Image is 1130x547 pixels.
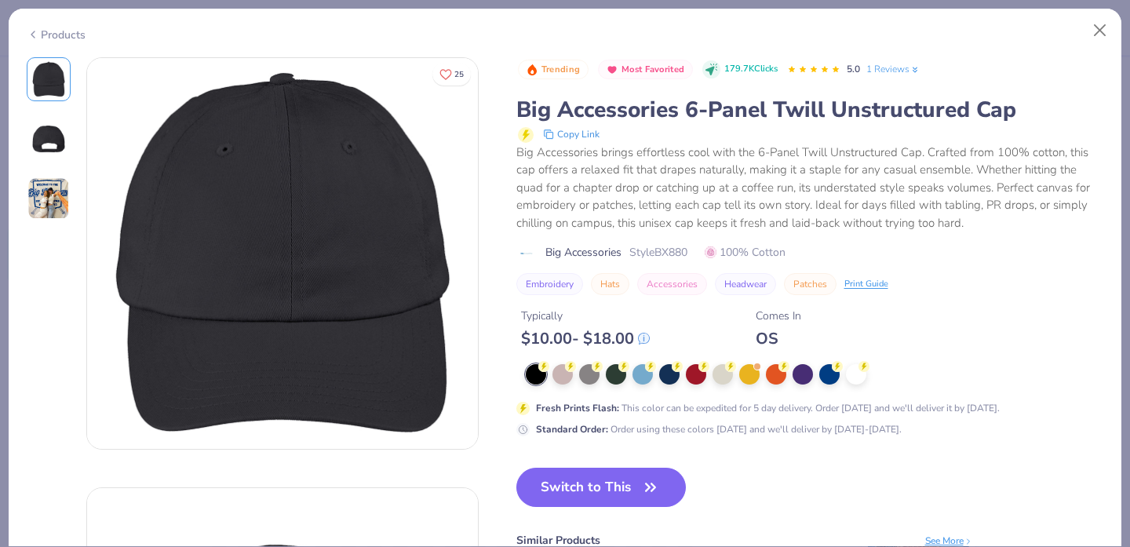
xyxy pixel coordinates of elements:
[629,244,687,261] span: Style BX880
[536,422,902,436] div: Order using these colors [DATE] and we'll deliver by [DATE]-[DATE].
[847,63,860,75] span: 5.0
[27,177,70,220] img: User generated content
[30,60,67,98] img: Front
[536,402,619,414] strong: Fresh Prints Flash :
[538,125,604,144] button: copy to clipboard
[516,273,583,295] button: Embroidery
[621,65,684,74] span: Most Favorited
[756,308,801,324] div: Comes In
[784,273,837,295] button: Patches
[536,423,608,436] strong: Standard Order :
[724,63,778,76] span: 179.7K Clicks
[454,71,464,78] span: 25
[516,247,538,260] img: brand logo
[545,244,621,261] span: Big Accessories
[526,64,538,76] img: Trending sort
[516,144,1104,232] div: Big Accessories brings effortless cool with the 6-Panel Twill Unstructured Cap. Crafted from 100%...
[87,58,478,449] img: Front
[518,60,589,80] button: Badge Button
[598,60,693,80] button: Badge Button
[606,64,618,76] img: Most Favorited sort
[541,65,580,74] span: Trending
[866,62,920,76] a: 1 Reviews
[516,468,687,507] button: Switch to This
[787,57,840,82] div: 5.0 Stars
[536,401,1000,415] div: This color can be expedited for 5 day delivery. Order [DATE] and we'll deliver it by [DATE].
[844,278,888,291] div: Print Guide
[521,308,650,324] div: Typically
[756,329,801,348] div: OS
[516,95,1104,125] div: Big Accessories 6-Panel Twill Unstructured Cap
[715,273,776,295] button: Headwear
[705,244,786,261] span: 100% Cotton
[1085,16,1115,46] button: Close
[591,273,629,295] button: Hats
[27,27,86,43] div: Products
[30,120,67,158] img: Back
[637,273,707,295] button: Accessories
[521,329,650,348] div: $ 10.00 - $ 18.00
[432,63,471,86] button: Like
